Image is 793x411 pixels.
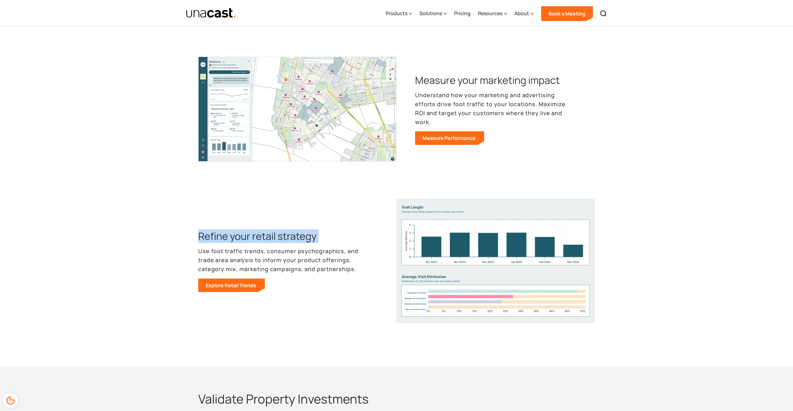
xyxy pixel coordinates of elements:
div: Products [386,1,412,26]
div: Resources [478,10,502,17]
h3: Refine your retail strategy [198,229,317,243]
h3: Measure your marketing impact [415,73,560,87]
div: About [515,10,529,17]
div: Solutions [419,10,442,17]
div: Resources [478,1,507,26]
p: Use foot traffic trends, consumer psychographics, and trade area analysis to inform your product ... [198,247,359,273]
div: Products [386,10,407,17]
a: Measure Performance [415,131,484,145]
h2: Validate Property Investments [198,391,508,407]
a: home [186,8,236,19]
p: Understand how your marketing and advertising efforts drive foot traffic to your locations. Maxim... [415,91,576,126]
a: Book a Meeting [541,6,593,21]
div: About [515,1,534,26]
img: Unacast text logo [186,8,236,19]
a: Pricing [454,1,471,26]
img: Search icon [600,10,607,17]
div: Solutions [419,1,447,26]
a: Explore Retail Trends [198,279,265,292]
img: Two charts stacked on top of each other. The bar chart on top shows visit length in average minut... [396,199,595,323]
div: Cookie Preferences [3,393,18,408]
